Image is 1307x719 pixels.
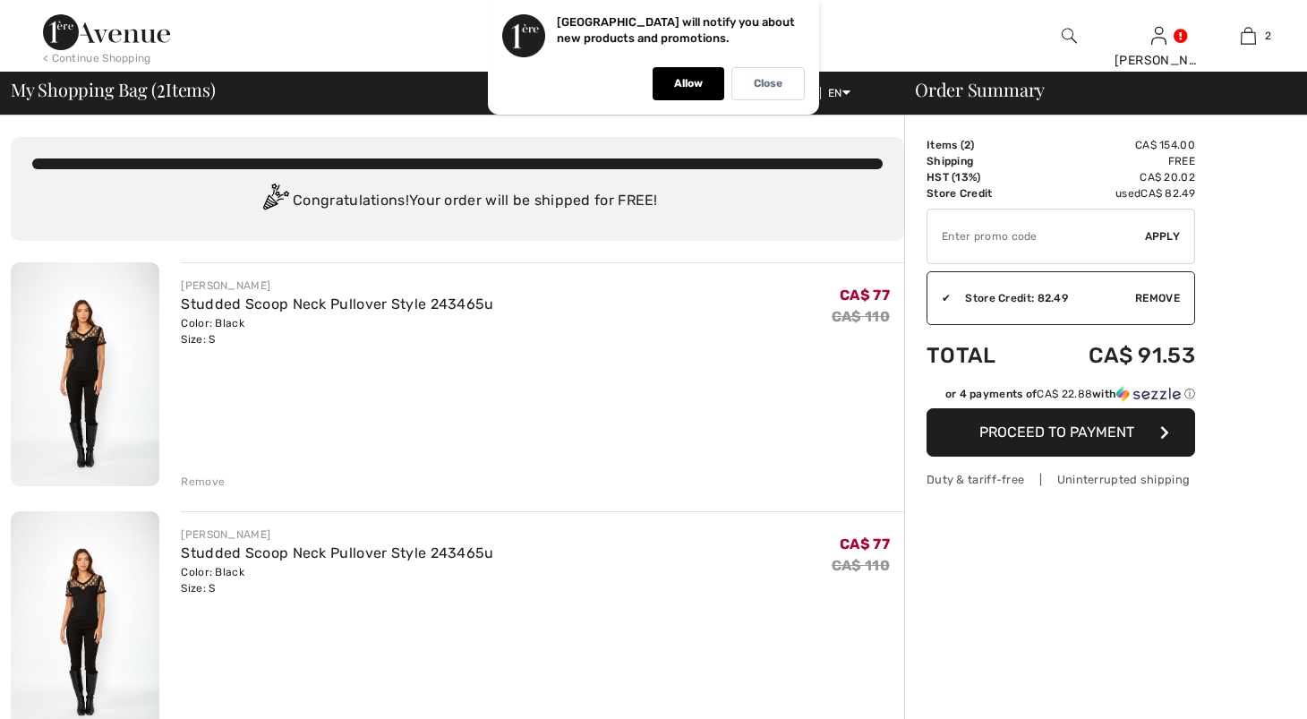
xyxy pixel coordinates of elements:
[1116,386,1181,402] img: Sezzle
[181,474,225,490] div: Remove
[181,278,493,294] div: [PERSON_NAME]
[832,557,890,574] s: CA$ 110
[1115,51,1202,70] div: [PERSON_NAME]
[11,81,216,98] span: My Shopping Bag ( Items)
[832,308,890,325] s: CA$ 110
[893,81,1296,98] div: Order Summary
[1032,185,1195,201] td: used
[840,535,890,552] span: CA$ 77
[257,184,293,219] img: Congratulation2.svg
[964,139,970,151] span: 2
[1140,187,1195,200] span: CA$ 82.49
[43,50,151,66] div: < Continue Shopping
[927,408,1195,457] button: Proceed to Payment
[754,77,782,90] p: Close
[674,77,703,90] p: Allow
[927,185,1032,201] td: Store Credit
[927,153,1032,169] td: Shipping
[840,287,890,304] span: CA$ 77
[1204,25,1292,47] a: 2
[1032,325,1195,386] td: CA$ 91.53
[181,315,493,347] div: Color: Black Size: S
[1135,290,1180,306] span: Remove
[979,424,1134,441] span: Proceed to Payment
[1151,27,1166,44] a: Sign In
[557,15,795,45] p: [GEOGRAPHIC_DATA] will notify you about new products and promotions.
[1037,388,1092,400] span: CA$ 22.88
[1032,153,1195,169] td: Free
[951,290,1135,306] div: Store Credit: 82.49
[927,169,1032,185] td: HST (13%)
[927,325,1032,386] td: Total
[1032,137,1195,153] td: CA$ 154.00
[927,386,1195,408] div: or 4 payments ofCA$ 22.88withSezzle Click to learn more about Sezzle
[43,14,170,50] img: 1ère Avenue
[11,262,159,486] img: Studded Scoop Neck Pullover Style 243465u
[181,544,493,561] a: Studded Scoop Neck Pullover Style 243465u
[1062,25,1077,47] img: search the website
[32,184,883,219] div: Congratulations! Your order will be shipped for FREE!
[927,210,1145,263] input: Promo code
[1145,228,1181,244] span: Apply
[181,526,493,543] div: [PERSON_NAME]
[1032,169,1195,185] td: CA$ 20.02
[181,295,493,312] a: Studded Scoop Neck Pullover Style 243465u
[181,564,493,596] div: Color: Black Size: S
[927,137,1032,153] td: Items ( )
[927,290,951,306] div: ✔
[1265,28,1271,44] span: 2
[945,386,1195,402] div: or 4 payments of with
[927,471,1195,488] div: Duty & tariff-free | Uninterrupted shipping
[828,87,850,99] span: EN
[1151,25,1166,47] img: My Info
[157,76,166,99] span: 2
[1241,25,1256,47] img: My Bag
